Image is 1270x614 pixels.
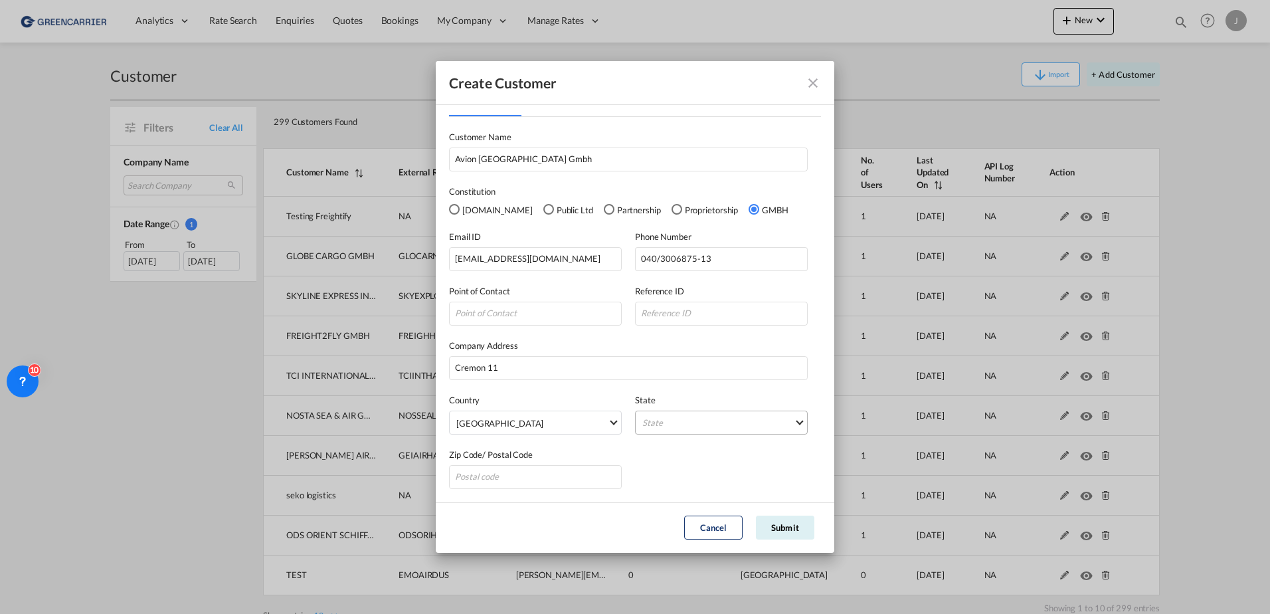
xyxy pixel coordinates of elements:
[543,202,593,217] md-radio-button: Public Ltd
[449,302,622,326] input: Point of Contact
[635,284,808,298] label: Reference ID
[449,339,808,352] label: Company Address
[449,284,622,298] label: Point of Contact
[449,448,622,461] label: Zip Code/ Postal Code
[805,75,821,91] md-icon: icon-close fg-AAA8AD
[436,61,834,552] md-dialog: GeneralIntergration Details ...
[449,230,622,243] label: Email ID
[635,411,808,435] md-select: {{(ctrl.parent.shipperInfo.viewShipper && !ctrl.parent.shipperInfo.state) ? 'N/A' : 'State' }}
[635,393,808,407] label: State
[800,70,826,96] button: icon-close fg-AAA8AD
[449,74,557,92] div: Create Customer
[684,516,743,540] button: Cancel
[449,148,808,171] input: Customer name
[449,465,622,489] input: Postal code
[449,411,622,435] md-select: {{(ctrl.parent.shipperInfo.viewShipper && !ctrl.parent.shipperInfo.country) ? 'N/A' : 'Choose Cou...
[672,202,739,217] md-radio-button: Proprietorship
[456,418,543,429] div: [GEOGRAPHIC_DATA]
[635,302,808,326] input: Reference ID
[635,230,808,243] label: Phone Number
[449,356,808,380] input: Cremon 11
[749,202,788,217] md-radio-button: GMBH
[449,247,622,271] input: mateusz.sobisz@avioninternational.com
[756,516,814,540] button: Submit
[449,130,808,144] label: Customer Name
[604,202,661,217] md-radio-button: Partnership
[449,185,821,198] label: Constitution
[635,247,808,271] input: 040/3006875-13
[449,202,533,217] md-radio-button: Pvt.Ltd
[449,393,622,407] label: Country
